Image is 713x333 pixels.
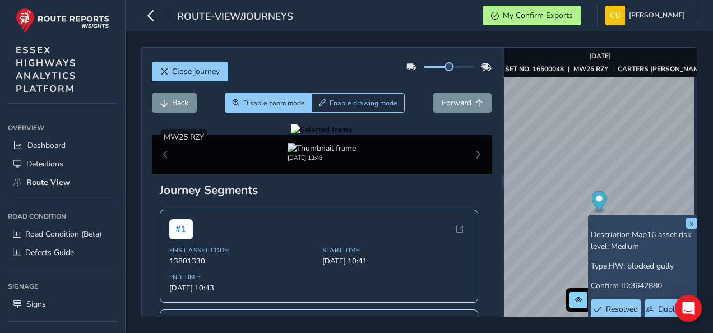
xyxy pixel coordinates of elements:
[591,299,641,319] button: Resolved
[322,256,469,266] span: [DATE] 10:41
[169,219,193,239] span: # 1
[618,64,705,73] strong: CARTERS [PERSON_NAME]
[8,295,117,313] a: Signs
[26,159,63,169] span: Detections
[8,136,117,155] a: Dashboard
[152,93,197,113] button: Back
[645,299,697,319] button: Duplicated
[152,62,228,81] button: Close journey
[169,273,316,281] span: End Time:
[503,10,573,21] span: My Confirm Exports
[483,6,581,25] button: My Confirm Exports
[172,98,188,108] span: Back
[605,6,625,25] img: diamond-layout
[169,283,316,293] span: [DATE] 10:43
[312,93,405,113] button: Draw
[8,243,117,262] a: Defects Guide
[169,256,316,266] span: 13801330
[629,6,685,25] span: [PERSON_NAME]
[591,229,697,252] p: Description:
[243,99,305,108] span: Disable zoom mode
[26,177,70,188] span: Route View
[8,225,117,243] a: Road Condition (Beta)
[322,246,469,255] span: Start Time:
[573,64,608,73] strong: MW25 RZY
[675,295,702,322] div: Open Intercom Messenger
[591,280,697,292] p: Confirm ID:
[631,280,662,291] span: 3642880
[8,278,117,295] div: Signage
[225,93,312,113] button: Zoom
[288,154,356,162] div: [DATE] 13:48
[25,247,74,258] span: Defects Guide
[8,173,117,192] a: Route View
[8,119,117,136] div: Overview
[606,304,638,314] span: Resolved
[591,260,697,272] p: Type:
[591,191,606,214] div: Map marker
[16,8,109,33] img: rr logo
[169,246,316,255] span: First Asset Code:
[686,218,697,229] button: x
[288,143,356,154] img: Thumbnail frame
[172,66,220,77] span: Close journey
[8,155,117,173] a: Detections
[16,44,77,95] span: ESSEX HIGHWAYS ANALYTICS PLATFORM
[160,182,484,198] div: Journey Segments
[658,304,695,314] span: Duplicated
[330,99,397,108] span: Enable drawing mode
[433,93,492,113] button: Forward
[605,6,689,25] button: [PERSON_NAME]
[164,132,204,142] span: MW25 RZY
[591,229,691,252] span: Map16 asset risk level: Medium
[496,64,705,73] div: | |
[589,52,611,61] strong: [DATE]
[442,98,471,108] span: Forward
[609,261,674,271] span: HW: blocked gully
[25,229,101,239] span: Road Condition (Beta)
[8,208,117,225] div: Road Condition
[27,140,66,151] span: Dashboard
[177,10,293,25] span: route-view/journeys
[26,299,46,309] span: Signs
[496,64,564,73] strong: ASSET NO. 16500048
